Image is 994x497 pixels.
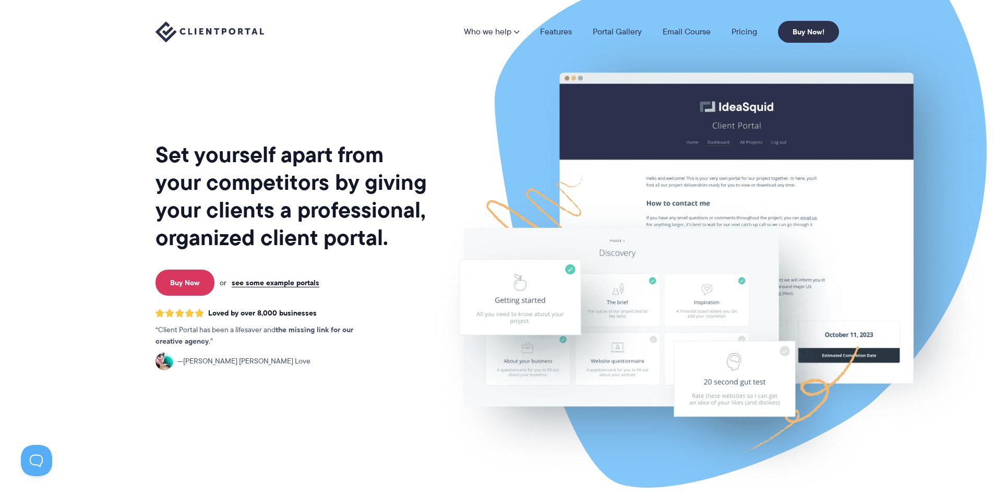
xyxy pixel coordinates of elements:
a: Who we help [464,28,519,36]
a: Buy Now [155,270,214,296]
a: see some example portals [232,278,319,287]
span: [PERSON_NAME] [PERSON_NAME] Love [177,356,310,367]
span: Loved by over 8,000 businesses [208,309,317,318]
span: or [220,278,226,287]
a: Email Course [663,28,711,36]
p: Client Portal has been a lifesaver and . [155,324,375,347]
a: Buy Now! [778,21,839,43]
h1: Set yourself apart from your competitors by giving your clients a professional, organized client ... [155,141,429,251]
a: Portal Gallery [593,28,642,36]
a: Features [540,28,572,36]
strong: the missing link for our creative agency [155,324,353,347]
a: Pricing [732,28,757,36]
iframe: Toggle Customer Support [21,445,52,476]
